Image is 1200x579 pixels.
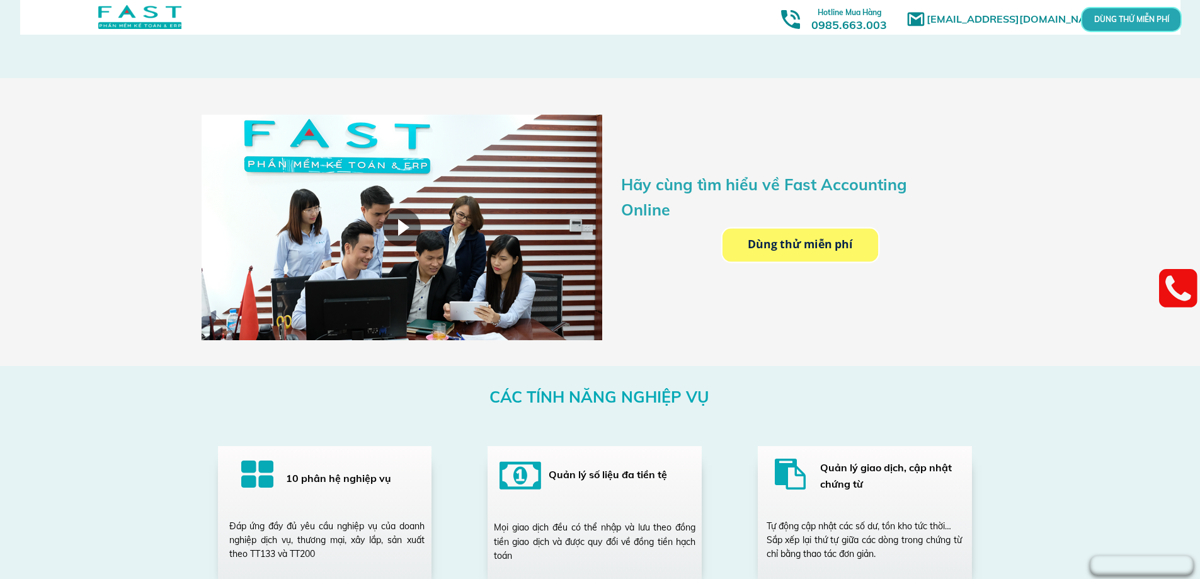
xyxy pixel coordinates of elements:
div: Mọi giao dịch đều có thể nhập và lưu theo đồng tiền giao dịch và được quy đổi về đồng tiền hạch toán [494,520,695,563]
h3: Quản lý số liệu đa tiền tệ [549,467,689,483]
h3: Hãy cùng tìm hiểu về Fast Accounting Online [621,172,959,222]
div: Đáp ứng đầy đủ yêu cầu nghiệp vụ của doanh nghiệp dịch vụ, thương mại, xây lắp, sản xuất theo TT1... [229,519,425,561]
h3: 0985.663.003 [797,4,901,32]
p: Dùng thử miễn phí [729,230,871,260]
span: Hotline Mua Hàng [818,8,881,17]
h3: 10 phân hệ nghiệp vụ [286,471,416,487]
h1: [EMAIL_ADDRESS][DOMAIN_NAME] [927,11,1112,28]
h3: CÁC TÍNH NĂNG NGHIỆP VỤ [489,384,711,410]
p: DÙNG THỬ MIỄN PHÍ [1085,9,1178,30]
div: Tự động cập nhật các số dư, tồn kho tức thời… Sắp xếp lại thứ tự giữa các dòng trong chứng từ chỉ... [767,519,962,561]
h3: Quản lý giao dịch, cập nhật chứng từ [820,460,981,492]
